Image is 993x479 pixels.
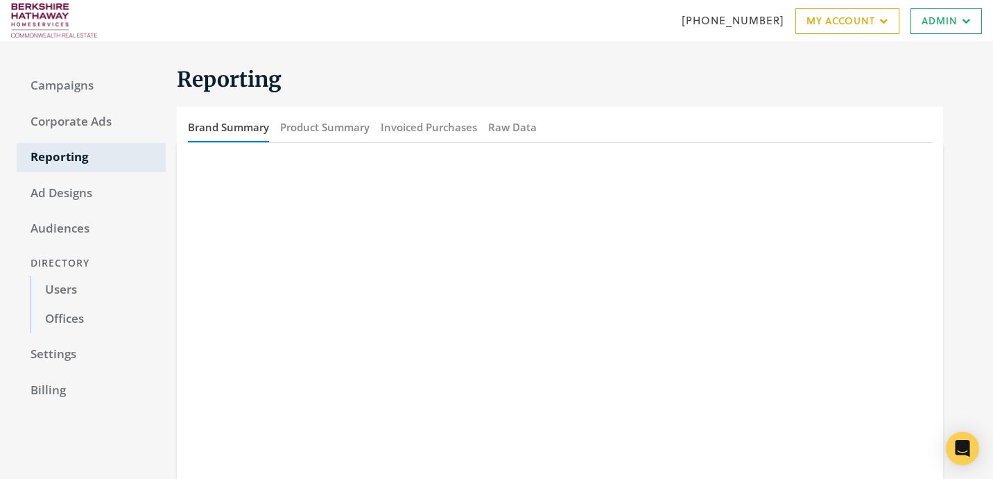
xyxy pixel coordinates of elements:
button: Invoiced Purchases [381,112,477,142]
a: Admin [910,8,982,34]
a: My Account [795,8,899,34]
h1: Reporting [177,66,943,93]
a: Offices [31,305,166,334]
div: Directory [17,251,166,276]
div: Open Intercom Messenger [946,432,979,465]
button: Product Summary [280,112,370,142]
a: Corporate Ads [17,108,166,137]
a: Audiences [17,215,166,244]
a: Ad Designs [17,179,166,208]
button: Raw Data [488,112,537,142]
button: Brand Summary [188,112,269,142]
a: Settings [17,340,166,369]
a: Reporting [17,143,166,172]
a: Billing [17,376,166,405]
a: [PHONE_NUMBER] [682,13,784,28]
a: Users [31,276,166,305]
img: Adwerx [11,3,97,38]
a: Campaigns [17,72,166,101]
